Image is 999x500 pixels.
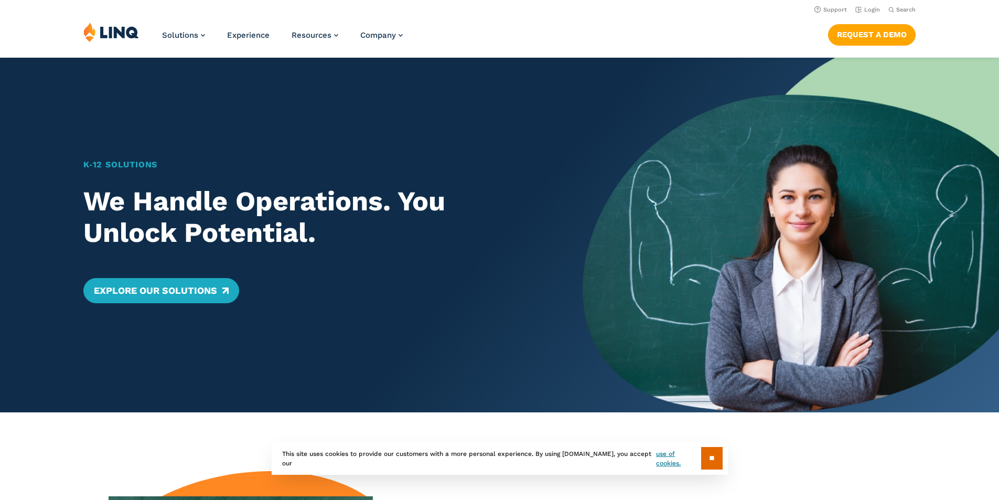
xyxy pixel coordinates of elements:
[162,30,198,40] span: Solutions
[828,22,916,45] nav: Button Navigation
[583,58,999,412] img: Home Banner
[814,6,847,13] a: Support
[360,30,403,40] a: Company
[855,6,880,13] a: Login
[83,22,139,42] img: LINQ | K‑12 Software
[272,442,728,475] div: This site uses cookies to provide our customers with a more personal experience. By using [DOMAIN...
[896,6,916,13] span: Search
[888,6,916,14] button: Open Search Bar
[360,30,396,40] span: Company
[83,278,239,303] a: Explore Our Solutions
[162,22,403,57] nav: Primary Navigation
[656,449,701,468] a: use of cookies.
[292,30,338,40] a: Resources
[227,30,270,40] a: Experience
[828,24,916,45] a: Request a Demo
[292,30,331,40] span: Resources
[162,30,205,40] a: Solutions
[83,186,542,249] h2: We Handle Operations. You Unlock Potential.
[83,158,542,171] h1: K‑12 Solutions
